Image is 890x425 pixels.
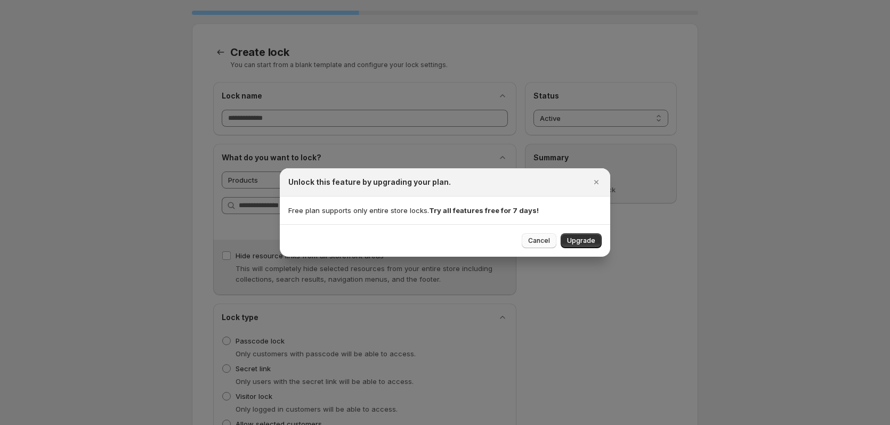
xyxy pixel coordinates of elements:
[522,233,556,248] button: Cancel
[528,236,550,245] span: Cancel
[288,205,602,216] p: Free plan supports only entire store locks.
[429,206,539,215] strong: Try all features free for 7 days!
[288,177,451,187] h2: Unlock this feature by upgrading your plan.
[567,236,595,245] span: Upgrade
[561,233,602,248] button: Upgrade
[589,175,604,190] button: Close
